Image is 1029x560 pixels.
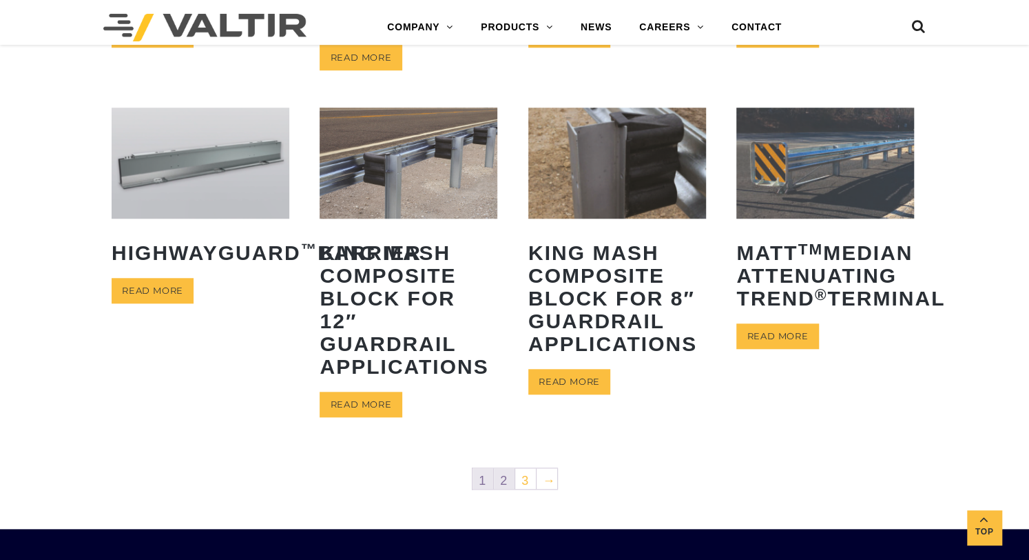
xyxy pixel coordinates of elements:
[112,108,289,274] a: HighwayGuard™Barrier
[736,231,914,320] h2: MATT Median Attenuating TREND Terminal
[528,108,706,366] a: King MASH Composite Block for 8″ Guardrail Applications
[736,323,818,349] a: Read more about “MATTTM Median Attenuating TREND® Terminal”
[967,524,1001,540] span: Top
[736,108,914,320] a: MATTTMMedian Attenuating TREND®Terminal
[472,468,493,489] span: 1
[320,45,402,70] a: Read more about “CET™ CASS® End Terminal”
[320,108,497,388] a: King MASH Composite Block for 12″ Guardrail Applications
[967,510,1001,545] a: Top
[718,14,796,41] a: CONTACT
[103,14,306,41] img: Valtir
[301,241,318,258] sup: ™
[537,468,557,489] a: →
[515,468,536,489] a: 3
[528,231,706,366] h2: King MASH Composite Block for 8″ Guardrail Applications
[494,468,514,489] a: 2
[625,14,718,41] a: CAREERS
[112,231,289,274] h2: HighwayGuard Barrier
[528,369,610,394] a: Read more about “King MASH Composite Block for 8" Guardrail Applications”
[815,286,828,303] sup: ®
[320,231,497,388] h2: King MASH Composite Block for 12″ Guardrail Applications
[467,14,567,41] a: PRODUCTS
[798,241,823,258] sup: TM
[567,14,625,41] a: NEWS
[373,14,467,41] a: COMPANY
[112,467,917,494] nav: Product Pagination
[112,278,194,303] a: Read more about “HighwayGuard™ Barrier”
[320,392,402,417] a: Read more about “King MASH Composite Block for 12" Guardrail Applications”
